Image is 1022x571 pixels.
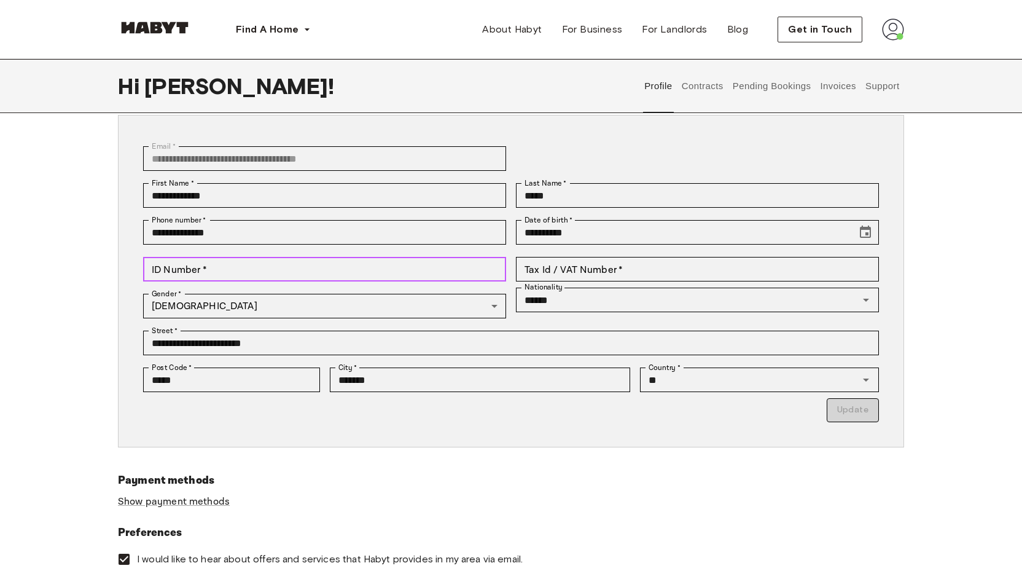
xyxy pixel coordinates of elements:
a: Blog [717,17,759,42]
button: Profile [643,59,674,113]
button: Find A Home [226,17,321,42]
button: Pending Bookings [731,59,813,113]
label: Phone number [152,215,206,226]
button: Support [864,59,901,113]
label: Last Name [525,178,567,189]
a: For Landlords [632,17,717,42]
span: For Business [562,22,623,37]
img: avatar [882,18,904,41]
span: For Landlords [642,22,707,37]
img: Habyt [118,22,192,34]
span: [PERSON_NAME] ! [144,73,334,99]
label: Gender [152,288,181,299]
div: user profile tabs [640,59,904,113]
label: City [338,362,357,373]
label: Street [152,325,177,336]
div: You can't change your email address at the moment. Please reach out to customer support in case y... [143,146,506,171]
label: Post Code [152,362,192,373]
span: I would like to hear about offers and services that Habyt provides in my area via email. [137,553,523,566]
span: Get in Touch [788,22,852,37]
a: Show payment methods [118,495,230,508]
label: First Name [152,178,194,189]
label: Date of birth [525,215,572,226]
span: Blog [727,22,749,37]
span: About Habyt [482,22,542,37]
button: Get in Touch [778,17,862,42]
label: Country [649,362,681,373]
a: For Business [552,17,633,42]
button: Contracts [680,59,725,113]
h6: Preferences [118,524,904,541]
label: Email [152,141,176,152]
span: Find A Home [236,22,298,37]
h6: Payment methods [118,472,904,489]
div: [DEMOGRAPHIC_DATA] [143,294,506,318]
button: Choose date, selected date is Jan 15, 2004 [853,220,878,245]
button: Open [857,291,875,309]
span: Hi [118,73,144,99]
label: Nationality [525,282,563,293]
button: Open [857,371,875,388]
a: About Habyt [472,17,552,42]
button: Invoices [819,59,857,113]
